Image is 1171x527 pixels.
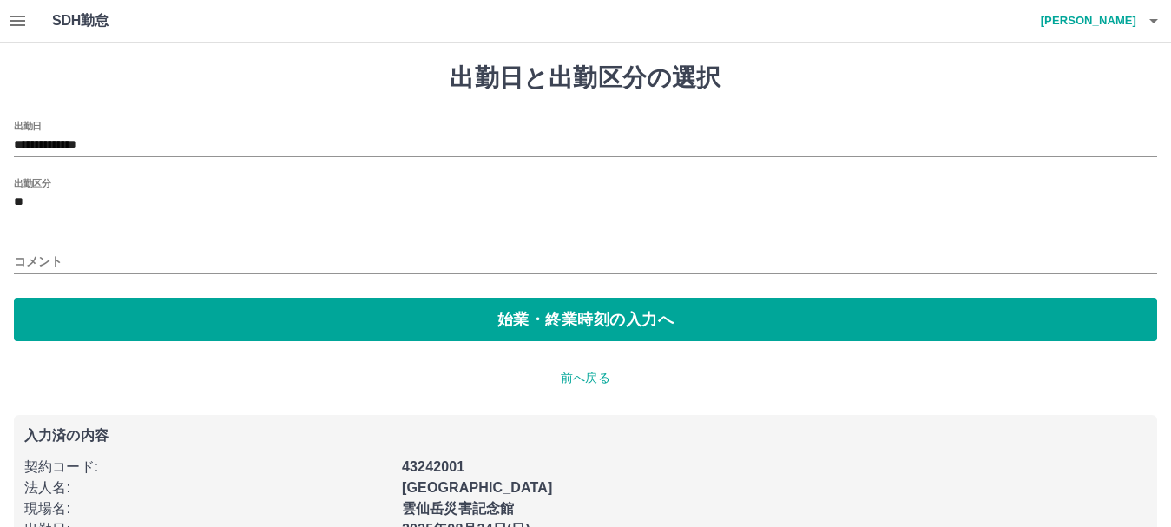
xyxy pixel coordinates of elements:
b: 雲仙岳災害記念館 [402,501,514,516]
button: 始業・終業時刻の入力へ [14,298,1157,341]
b: 43242001 [402,459,464,474]
b: [GEOGRAPHIC_DATA] [402,480,553,495]
h1: 出勤日と出勤区分の選択 [14,63,1157,93]
p: 法人名 : [24,478,391,498]
label: 出勤日 [14,119,42,132]
p: 入力済の内容 [24,429,1147,443]
p: 契約コード : [24,457,391,478]
p: 前へ戻る [14,369,1157,387]
label: 出勤区分 [14,176,50,189]
p: 現場名 : [24,498,391,519]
